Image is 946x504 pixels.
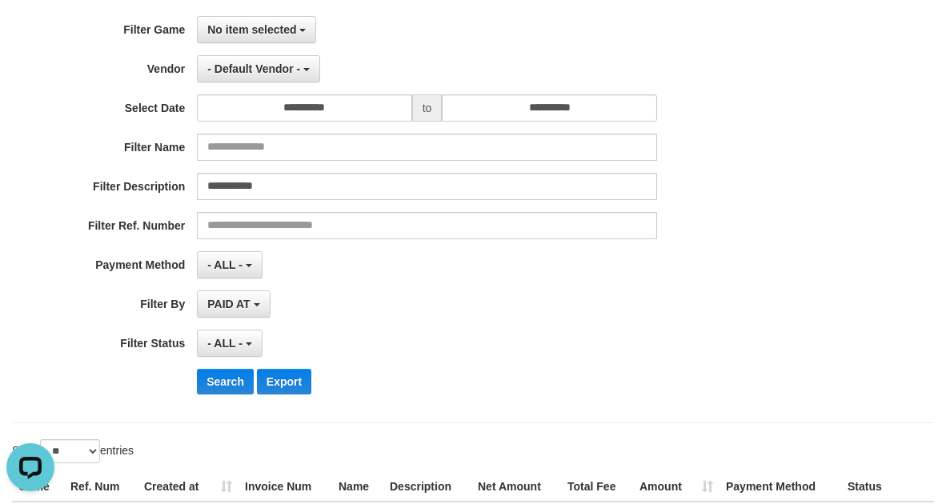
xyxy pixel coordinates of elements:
button: - ALL - [197,330,262,357]
span: - ALL - [207,258,243,271]
label: Show entries [12,439,134,463]
th: Ref. Num [64,472,138,502]
th: Total Fee [561,472,633,502]
button: No item selected [197,16,316,43]
span: No item selected [207,23,296,36]
th: Net Amount [471,472,561,502]
th: Description [383,472,471,502]
th: Status [841,472,934,502]
th: Name [332,472,383,502]
select: Showentries [40,439,100,463]
button: Search [197,369,254,394]
th: Amount [633,472,720,502]
span: - Default Vendor - [207,62,300,75]
th: Created at [138,472,239,502]
button: - Default Vendor - [197,55,320,82]
span: PAID AT [207,298,250,310]
button: - ALL - [197,251,262,278]
button: Open LiveChat chat widget [6,6,54,54]
th: Invoice Num [239,472,332,502]
button: Export [257,369,311,394]
span: - ALL - [207,337,243,350]
button: PAID AT [197,290,270,318]
span: to [412,94,443,122]
th: Payment Method [720,472,841,502]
